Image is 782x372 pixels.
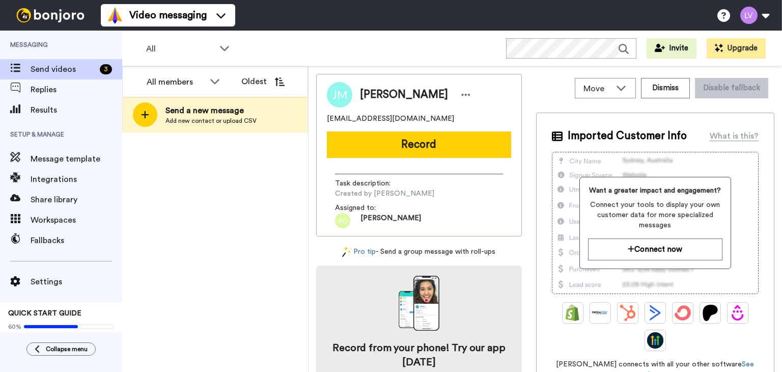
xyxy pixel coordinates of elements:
[360,87,448,102] span: [PERSON_NAME]
[695,78,768,98] button: Disable fallback
[8,323,21,331] span: 60%
[31,84,122,96] span: Replies
[342,247,351,257] img: magic-wand.svg
[342,247,376,257] a: Pro tip
[31,276,122,288] span: Settings
[707,38,766,59] button: Upgrade
[641,78,690,98] button: Dismiss
[107,7,123,23] img: vm-color.svg
[335,178,406,189] span: Task description :
[399,276,439,331] img: download
[31,214,122,226] span: Workspaces
[620,305,636,321] img: Hubspot
[565,305,581,321] img: Shopify
[147,76,205,88] div: All members
[31,173,122,185] span: Integrations
[31,194,122,206] span: Share library
[588,238,722,260] button: Connect now
[647,38,696,59] button: Invite
[46,345,88,353] span: Collapse menu
[360,213,421,228] span: [PERSON_NAME]
[583,83,611,95] span: Move
[326,341,512,369] h4: Record from your phone! Try our app [DATE]
[31,104,122,116] span: Results
[730,305,746,321] img: Drip
[588,200,722,230] span: Connect your tools to display your own customer data for more specialized messages
[316,247,522,257] div: - Send a group message with roll-ups
[335,189,434,199] span: Created by [PERSON_NAME]
[702,305,718,321] img: Patreon
[31,153,122,165] span: Message template
[129,8,207,22] span: Video messaging
[675,305,691,321] img: ConvertKit
[710,130,759,142] div: What is this?
[31,63,96,75] span: Send videos
[234,71,292,92] button: Oldest
[165,104,257,117] span: Send a new message
[100,64,112,74] div: 3
[165,117,257,125] span: Add new contact or upload CSV
[327,114,454,124] span: [EMAIL_ADDRESS][DOMAIN_NAME]
[592,305,608,321] img: Ontraport
[335,213,350,228] img: ag.png
[31,234,122,247] span: Fallbacks
[12,8,89,22] img: bj-logo-header-white.svg
[568,128,687,144] span: Imported Customer Info
[588,185,722,196] span: Want a greater impact and engagement?
[327,82,352,108] img: Image of Jon Milton
[26,342,96,356] button: Collapse menu
[647,332,663,349] img: GoHighLevel
[146,43,214,55] span: All
[335,203,406,213] span: Assigned to:
[8,310,81,317] span: QUICK START GUIDE
[647,305,663,321] img: ActiveCampaign
[327,131,511,158] button: Record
